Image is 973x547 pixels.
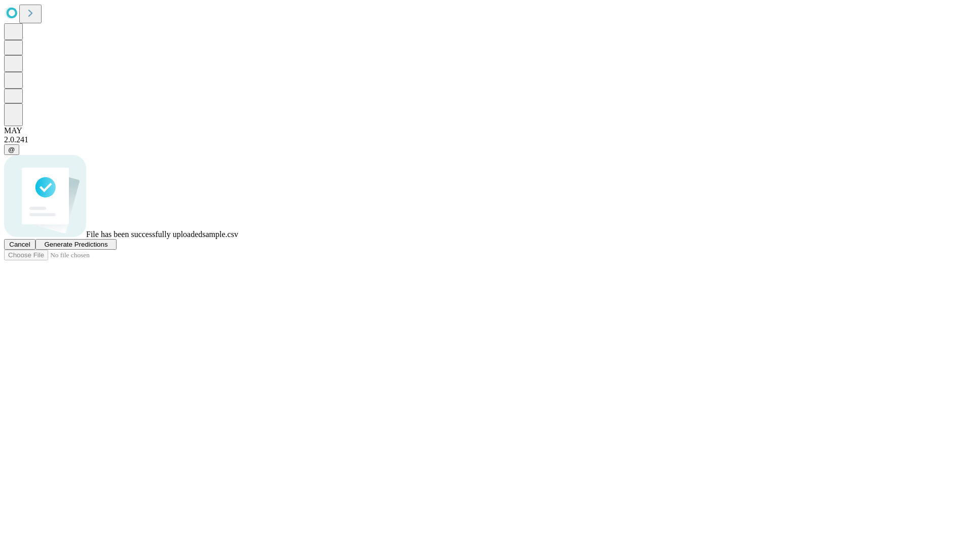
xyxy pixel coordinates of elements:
span: @ [8,146,15,153]
div: MAY [4,126,969,135]
div: 2.0.241 [4,135,969,144]
span: Cancel [9,241,30,248]
span: Generate Predictions [44,241,107,248]
button: @ [4,144,19,155]
button: Generate Predictions [35,239,117,250]
span: sample.csv [202,230,238,239]
button: Cancel [4,239,35,250]
span: File has been successfully uploaded [86,230,202,239]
